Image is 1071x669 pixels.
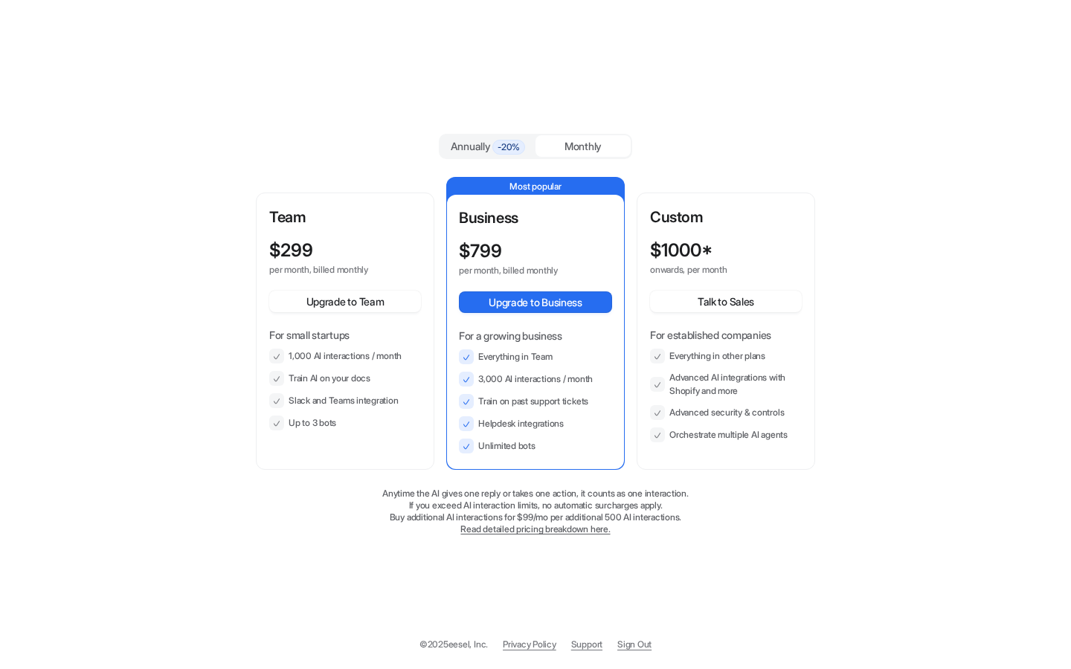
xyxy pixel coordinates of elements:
[446,138,530,155] div: Annually
[459,416,612,431] li: Helpdesk integrations
[269,291,421,312] button: Upgrade to Team
[492,140,525,155] span: -20%
[571,638,602,651] span: Support
[269,393,421,408] li: Slack and Teams integration
[650,240,713,261] p: $ 1000*
[269,264,394,276] p: per month, billed monthly
[459,241,502,262] p: $ 799
[650,405,802,420] li: Advanced security & controls
[459,328,612,343] p: For a growing business
[503,638,556,651] a: Privacy Policy
[650,349,802,363] li: Everything in other plans
[459,291,612,313] button: Upgrade to Business
[650,291,802,312] button: Talk to Sales
[650,206,802,228] p: Custom
[269,206,421,228] p: Team
[269,349,421,363] li: 1,000 AI interactions / month
[460,523,610,534] a: Read detailed pricing breakdown here.
[269,416,421,430] li: Up to 3 bots
[459,439,612,453] li: Unlimited bots
[459,265,585,277] p: per month, billed monthly
[459,394,612,409] li: Train on past support tickets
[256,500,815,511] p: If you exceed AI interaction limits, no automatic surcharges apply.
[447,178,624,195] p: Most popular
[650,427,802,442] li: Orchestrate multiple AI agents
[650,371,802,398] li: Advanced AI integrations with Shopify and more
[256,511,815,523] p: Buy additional AI interactions for $99/mo per additional 500 AI interactions.
[269,327,421,343] p: For small startups
[269,371,421,386] li: Train AI on your docs
[650,264,775,276] p: onwards, per month
[459,349,612,364] li: Everything in Team
[459,207,612,229] p: Business
[617,638,652,651] a: Sign Out
[459,372,612,387] li: 3,000 AI interactions / month
[256,488,815,500] p: Anytime the AI gives one reply or takes one action, it counts as one interaction.
[419,638,488,651] p: © 2025 eesel, Inc.
[269,240,313,261] p: $ 299
[650,327,802,343] p: For established companies
[535,135,631,157] div: Monthly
